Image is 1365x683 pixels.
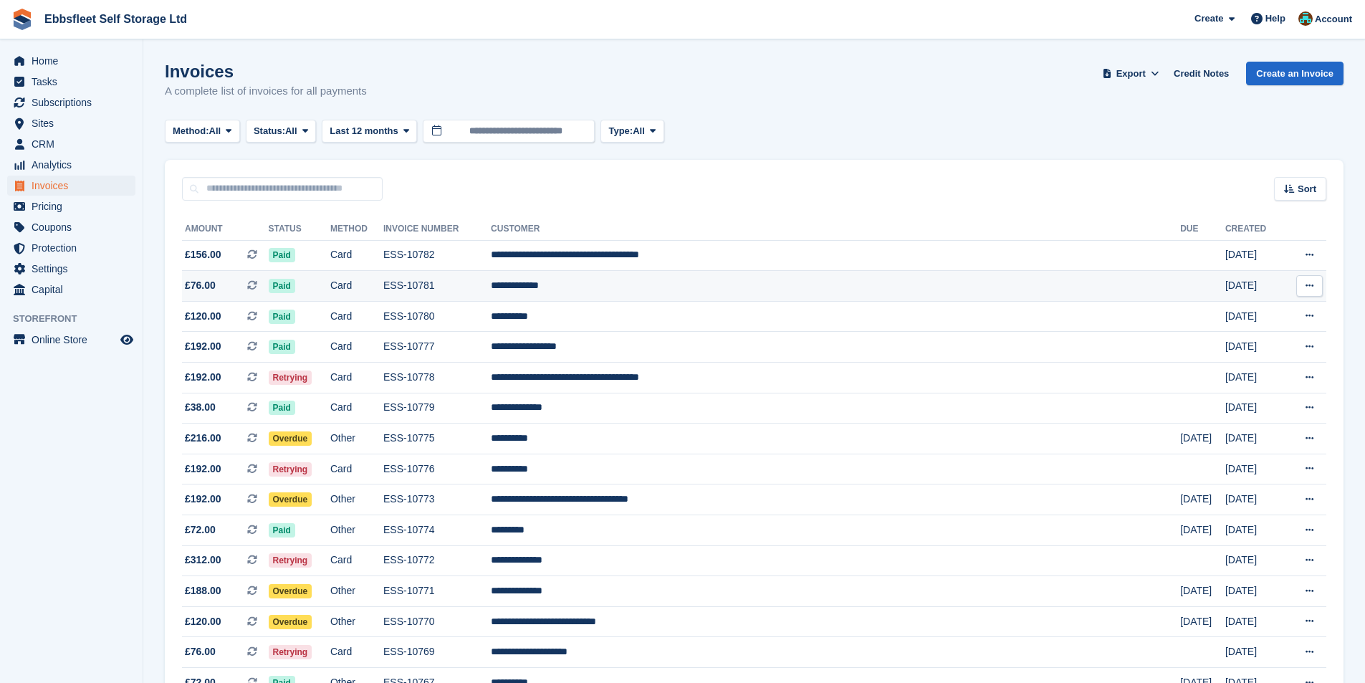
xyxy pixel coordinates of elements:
td: [DATE] [1225,301,1283,332]
span: Storefront [13,312,143,326]
a: menu [7,176,135,196]
span: Retrying [269,462,312,477]
td: ESS-10782 [383,240,491,271]
span: Home [32,51,118,71]
button: Last 12 months [322,120,417,143]
span: Overdue [269,431,312,446]
td: Other [330,606,383,637]
span: Settings [32,259,118,279]
span: £192.00 [185,370,221,385]
a: menu [7,51,135,71]
td: [DATE] [1225,576,1283,607]
p: A complete list of invoices for all payments [165,83,367,100]
span: Coupons [32,217,118,237]
span: Retrying [269,645,312,659]
span: Invoices [32,176,118,196]
th: Status [269,218,330,241]
td: [DATE] [1225,606,1283,637]
th: Method [330,218,383,241]
a: Ebbsfleet Self Storage Ltd [39,7,193,31]
a: menu [7,280,135,300]
span: Sort [1298,182,1316,196]
td: Card [330,454,383,484]
button: Method: All [165,120,240,143]
a: menu [7,196,135,216]
span: £156.00 [185,247,221,262]
span: £192.00 [185,462,221,477]
span: Analytics [32,155,118,175]
span: CRM [32,134,118,154]
td: [DATE] [1225,271,1283,302]
span: Tasks [32,72,118,92]
td: [DATE] [1225,363,1283,393]
span: Paid [269,401,295,415]
th: Amount [182,218,269,241]
a: Create an Invoice [1246,62,1344,85]
span: Last 12 months [330,124,398,138]
img: stora-icon-8386f47178a22dfd0bd8f6a31ec36ba5ce8667c1dd55bd0f319d3a0aa187defe.svg [11,9,33,30]
td: ESS-10770 [383,606,491,637]
td: [DATE] [1225,332,1283,363]
td: [DATE] [1180,515,1225,546]
a: menu [7,238,135,258]
td: ESS-10773 [383,484,491,515]
span: Capital [32,280,118,300]
span: £120.00 [185,614,221,629]
span: £192.00 [185,339,221,354]
span: Paid [269,279,295,293]
th: Due [1180,218,1225,241]
td: [DATE] [1180,606,1225,637]
span: £188.00 [185,583,221,598]
td: Card [330,363,383,393]
th: Invoice Number [383,218,491,241]
td: Card [330,332,383,363]
span: £76.00 [185,278,216,293]
span: Type: [608,124,633,138]
td: [DATE] [1225,637,1283,668]
span: Subscriptions [32,92,118,113]
td: [DATE] [1225,393,1283,424]
span: Overdue [269,584,312,598]
td: Other [330,484,383,515]
span: Pricing [32,196,118,216]
span: £120.00 [185,309,221,324]
td: ESS-10772 [383,545,491,576]
span: Retrying [269,553,312,568]
td: ESS-10771 [383,576,491,607]
td: ESS-10781 [383,271,491,302]
td: ESS-10769 [383,637,491,668]
span: Create [1194,11,1223,26]
td: ESS-10778 [383,363,491,393]
span: Sites [32,113,118,133]
span: £216.00 [185,431,221,446]
span: All [633,124,645,138]
td: Other [330,424,383,454]
a: menu [7,155,135,175]
span: Export [1116,67,1146,81]
td: Card [330,637,383,668]
button: Status: All [246,120,316,143]
td: ESS-10780 [383,301,491,332]
button: Export [1099,62,1162,85]
a: menu [7,92,135,113]
td: Card [330,393,383,424]
td: ESS-10774 [383,515,491,546]
span: All [285,124,297,138]
a: menu [7,217,135,237]
span: £76.00 [185,644,216,659]
span: £72.00 [185,522,216,538]
span: All [209,124,221,138]
a: Preview store [118,331,135,348]
td: [DATE] [1225,484,1283,515]
td: [DATE] [1225,424,1283,454]
td: Card [330,240,383,271]
td: [DATE] [1225,545,1283,576]
td: Other [330,515,383,546]
th: Created [1225,218,1283,241]
span: Online Store [32,330,118,350]
button: Type: All [600,120,664,143]
td: ESS-10775 [383,424,491,454]
img: George Spring [1298,11,1313,26]
td: ESS-10777 [383,332,491,363]
span: £38.00 [185,400,216,415]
